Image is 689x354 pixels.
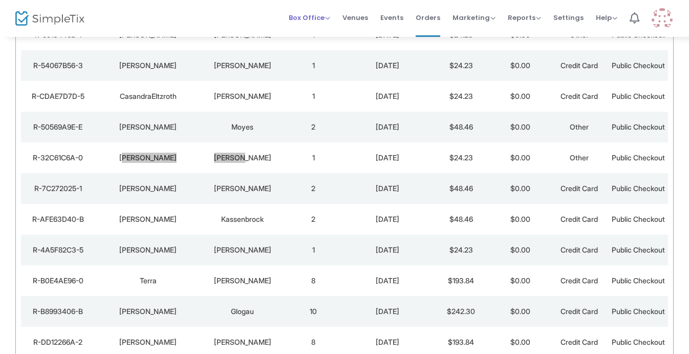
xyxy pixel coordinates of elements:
span: Credit Card [561,276,598,285]
span: Public Checkout [612,122,665,131]
div: R-4A5F82C3-5 [24,245,92,255]
div: Glogau [204,306,282,317]
span: Public Checkout [612,307,665,316]
span: Credit Card [561,245,598,254]
td: 10 [284,296,343,327]
div: R-50569A9E-E [24,122,92,132]
div: 10/11/2025 [346,91,429,101]
span: Credit Card [561,92,598,100]
span: Credit Card [561,61,598,70]
td: $0.00 [491,265,550,296]
span: Settings [553,5,584,31]
div: Schaad [204,276,282,286]
td: $0.00 [491,204,550,235]
div: Kelli [97,153,199,163]
div: Parker [204,60,282,71]
span: Public Checkout [612,338,665,346]
span: Other [570,122,589,131]
span: Venues [342,5,368,31]
div: R-32C61C6A-0 [24,153,92,163]
td: $24.23 [432,235,490,265]
td: 1 [284,50,343,81]
td: $0.00 [491,81,550,112]
td: $0.00 [491,50,550,81]
div: Garcia [204,245,282,255]
span: Public Checkout [612,153,665,162]
div: R-CDAE7D7D-5 [24,91,92,101]
td: $0.00 [491,235,550,265]
td: $0.00 [491,112,550,142]
td: 1 [284,142,343,173]
div: R-DD12266A-2 [24,337,92,347]
div: Nadine [97,245,199,255]
div: Jennifer [97,337,199,347]
div: 10/10/2025 [346,337,429,347]
span: Marketing [453,13,496,23]
span: Credit Card [561,215,598,223]
span: Reports [508,13,541,23]
span: Credit Card [561,338,598,346]
div: Cynthia [97,183,199,194]
div: Marti [97,122,199,132]
div: 10/11/2025 [346,60,429,71]
td: $48.46 [432,173,490,204]
td: 2 [284,112,343,142]
td: 1 [284,81,343,112]
div: Michelle [97,60,199,71]
div: Boyle [204,337,282,347]
div: R-B8993406-B [24,306,92,317]
div: Stoneman [204,183,282,194]
div: Susan [97,214,199,224]
div: R-AFE63D40-B [24,214,92,224]
div: 10/10/2025 [346,306,429,317]
div: Amir [97,306,199,317]
div: R-7C272025-1 [24,183,92,194]
span: Public Checkout [612,184,665,193]
div: 10/10/2025 [346,214,429,224]
td: $48.46 [432,204,490,235]
td: $48.46 [432,112,490,142]
span: Events [380,5,403,31]
span: Public Checkout [612,30,665,39]
div: 10/11/2025 [346,122,429,132]
td: $24.23 [432,142,490,173]
span: Box Office [289,13,330,23]
span: Credit Card [561,184,598,193]
td: 2 [284,204,343,235]
td: $0.00 [491,142,550,173]
td: 1 [284,235,343,265]
div: 10/11/2025 [346,153,429,163]
div: Demski [204,153,282,163]
td: $0.00 [491,173,550,204]
div: Eltzroth [204,91,282,101]
span: Other [570,153,589,162]
div: Terra [97,276,199,286]
div: Kassenbrock [204,214,282,224]
td: 2 [284,173,343,204]
span: Public Checkout [612,215,665,223]
div: CasandraEltzroth [97,91,199,101]
span: Public Checkout [612,276,665,285]
span: Public Checkout [612,245,665,254]
span: Credit Card [561,307,598,316]
span: Help [596,13,617,23]
td: $242.30 [432,296,490,327]
span: Other [570,30,589,39]
span: Orders [416,5,440,31]
div: 10/10/2025 [346,183,429,194]
td: $0.00 [491,296,550,327]
td: 8 [284,265,343,296]
div: 10/10/2025 [346,276,429,286]
td: $24.23 [432,81,490,112]
td: $193.84 [432,265,490,296]
span: Public Checkout [612,61,665,70]
div: 10/10/2025 [346,245,429,255]
div: R-B0E4AE96-0 [24,276,92,286]
div: R-54067B56-3 [24,60,92,71]
div: Moyes [204,122,282,132]
td: $24.23 [432,50,490,81]
span: Public Checkout [612,92,665,100]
